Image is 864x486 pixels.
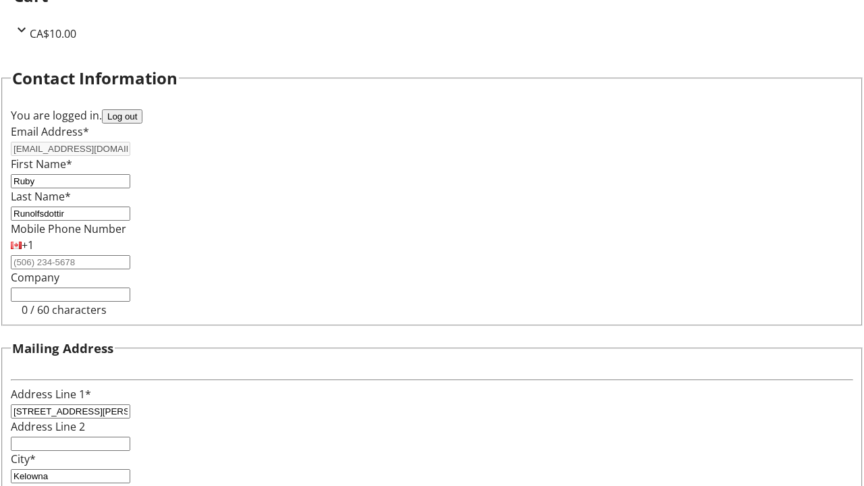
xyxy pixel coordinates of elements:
span: CA$10.00 [30,26,76,41]
input: City [11,469,130,483]
label: Company [11,270,59,285]
label: Email Address* [11,124,89,139]
input: Address [11,404,130,418]
label: City* [11,452,36,466]
div: You are logged in. [11,107,853,124]
h2: Contact Information [12,66,178,90]
input: (506) 234-5678 [11,255,130,269]
label: Address Line 2 [11,419,85,434]
label: Address Line 1* [11,387,91,402]
tr-character-limit: 0 / 60 characters [22,302,107,317]
label: Mobile Phone Number [11,221,126,236]
label: First Name* [11,157,72,171]
button: Log out [102,109,142,124]
label: Last Name* [11,189,71,204]
h3: Mailing Address [12,339,113,358]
